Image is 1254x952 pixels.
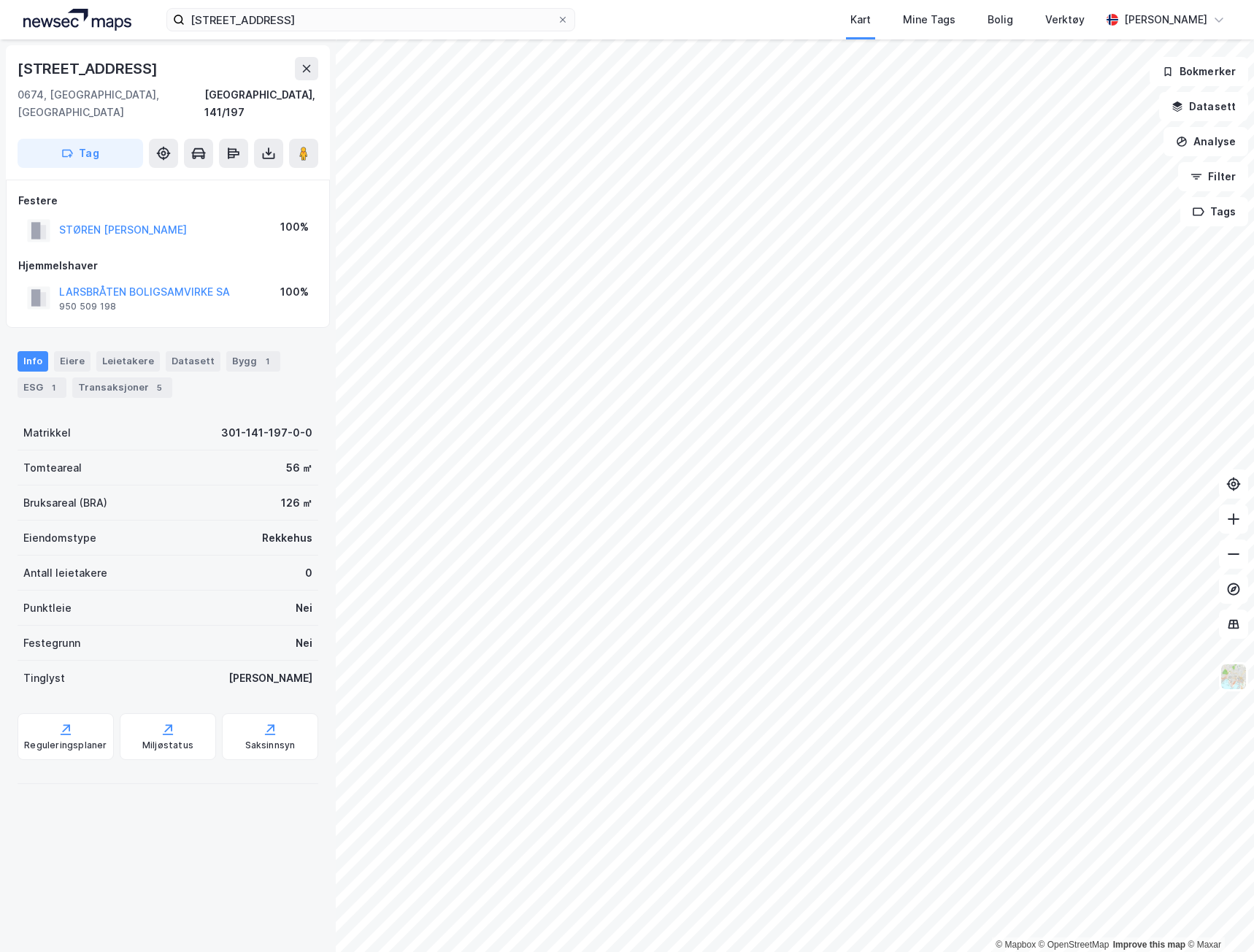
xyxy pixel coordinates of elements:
[72,377,172,398] div: Transaksjoner
[1178,162,1248,191] button: Filter
[1220,663,1247,691] img: Z
[1113,940,1185,950] a: Improve this map
[23,9,131,31] img: logo.a4113a55bc3d86da70a041830d287a7e.svg
[23,424,71,442] div: Matrikkel
[96,351,160,372] div: Leietakere
[18,86,204,121] div: 0674, [GEOGRAPHIC_DATA], [GEOGRAPHIC_DATA]
[260,354,274,369] div: 1
[228,669,312,687] div: [PERSON_NAME]
[23,599,72,617] div: Punktleie
[142,740,193,751] div: Miljøstatus
[281,494,312,512] div: 126 ㎡
[996,940,1036,950] a: Mapbox
[1181,882,1254,952] iframe: Chat Widget
[226,351,280,372] div: Bygg
[1124,11,1207,28] div: [PERSON_NAME]
[1159,92,1248,121] button: Datasett
[18,351,48,372] div: Info
[262,529,312,547] div: Rekkehus
[185,9,557,31] input: Søk på adresse, matrikkel, gårdeiere, leietakere eller personer
[23,669,65,687] div: Tinglyst
[54,351,91,372] div: Eiere
[1180,197,1248,226] button: Tags
[23,564,107,582] div: Antall leietakere
[1150,57,1248,86] button: Bokmerker
[305,564,312,582] div: 0
[221,424,312,442] div: 301-141-197-0-0
[23,494,107,512] div: Bruksareal (BRA)
[18,377,66,398] div: ESG
[903,11,955,28] div: Mine Tags
[988,11,1013,28] div: Bolig
[23,634,80,652] div: Festegrunn
[296,599,312,617] div: Nei
[286,459,312,477] div: 56 ㎡
[245,740,296,751] div: Saksinnsyn
[24,740,107,751] div: Reguleringsplaner
[166,351,220,372] div: Datasett
[18,139,143,168] button: Tag
[1181,882,1254,952] div: Kontrollprogram for chat
[204,86,318,121] div: [GEOGRAPHIC_DATA], 141/197
[152,380,166,395] div: 5
[18,257,318,275] div: Hjemmelshaver
[1039,940,1109,950] a: OpenStreetMap
[1045,11,1085,28] div: Verktøy
[18,57,161,80] div: [STREET_ADDRESS]
[850,11,871,28] div: Kart
[59,301,116,312] div: 950 509 198
[18,192,318,210] div: Festere
[1163,127,1248,156] button: Analyse
[46,380,61,395] div: 1
[296,634,312,652] div: Nei
[280,283,309,301] div: 100%
[23,529,96,547] div: Eiendomstype
[23,459,82,477] div: Tomteareal
[280,218,309,236] div: 100%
